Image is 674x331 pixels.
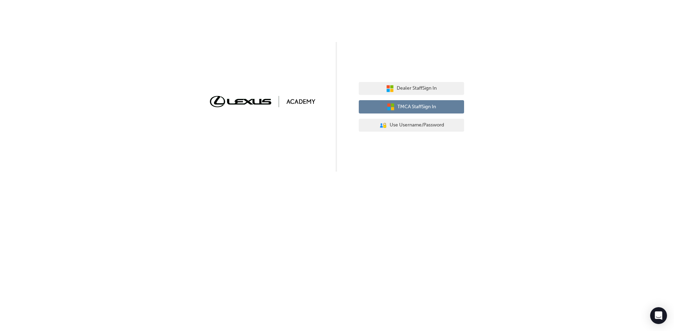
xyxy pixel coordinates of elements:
button: Use Username/Password [359,119,464,132]
div: Open Intercom Messenger [650,307,667,324]
button: TMCA StaffSign In [359,100,464,113]
button: Dealer StaffSign In [359,82,464,95]
span: TMCA Staff Sign In [397,103,436,111]
span: Use Username/Password [390,121,444,129]
img: Trak [210,96,315,107]
span: Dealer Staff Sign In [397,84,437,92]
